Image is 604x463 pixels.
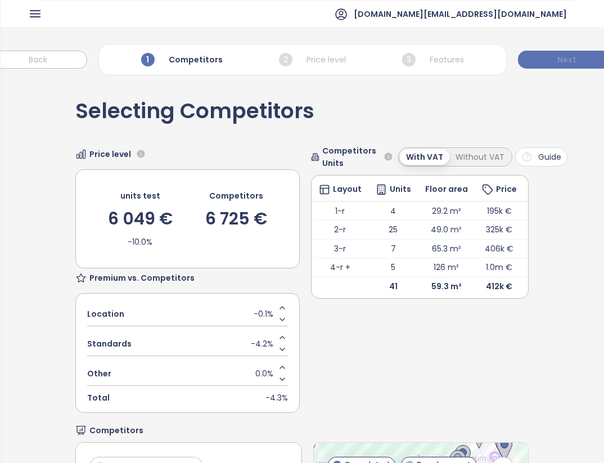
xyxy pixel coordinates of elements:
[254,308,273,320] span: -0.1%
[120,190,160,202] div: units test
[108,210,173,227] div: 6 049 €
[276,344,288,356] button: Decrease value
[402,53,416,66] span: 3
[482,184,517,195] div: Price
[89,424,143,437] span: Competitors
[312,239,368,258] td: 3-r
[75,101,314,133] div: Selecting Competitors
[276,314,288,326] button: Decrease value
[418,221,475,240] td: 49.0 m²
[89,272,195,284] span: Premium vs. Competitors
[418,277,475,295] td: 59.3 m²
[524,258,601,277] td: 8 137 €
[524,277,601,295] td: 6 725 €
[368,258,418,277] td: 5
[251,338,273,350] span: -4.2%
[368,201,418,221] td: 4
[312,221,368,240] td: 2-r
[368,277,418,295] td: 41
[557,53,576,66] span: Next
[276,362,288,374] button: Increase value
[319,184,362,195] div: Layout
[475,258,524,277] td: 1.0m €
[276,50,349,69] div: Price level
[312,201,368,221] td: 1-r
[128,236,152,248] div: -10.0%
[368,221,418,240] td: 25
[524,201,601,221] td: 6 739 €
[399,50,467,69] div: Features
[475,239,524,258] td: 406k €
[322,145,379,169] span: Competitors Units
[475,277,524,295] td: 412k €
[141,53,155,66] span: 1
[368,239,418,258] td: 7
[312,258,368,277] td: 4-r +
[265,392,288,404] span: -4.3%
[475,201,524,221] td: 195k €
[279,53,292,66] span: 2
[276,302,288,314] button: Increase value
[475,221,524,240] td: 325k €
[418,239,475,258] td: 65.3 m²
[138,50,226,69] div: Competitors
[400,149,449,165] div: With VAT
[276,332,288,344] button: Increase value
[276,374,288,385] button: Decrease value
[376,184,411,195] div: Units
[515,147,567,167] button: Guide
[255,367,273,380] span: 0.0%
[425,186,468,193] div: Floor area
[87,308,124,320] span: Location
[87,338,132,350] span: Standards
[524,221,601,240] td: 6 583 €
[418,258,475,277] td: 126 m²
[449,149,511,165] div: Without VAT
[87,392,110,404] span: Total
[538,151,561,163] span: Guide
[29,53,47,66] span: Back
[354,1,567,28] span: [DOMAIN_NAME][EMAIL_ADDRESS][DOMAIN_NAME]
[209,190,263,202] div: Competitors
[524,239,601,258] td: 6 213 €
[418,201,475,221] td: 29.2 m²
[89,148,131,160] span: Price level
[205,210,267,227] div: 6 725 €
[87,367,111,380] span: Other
